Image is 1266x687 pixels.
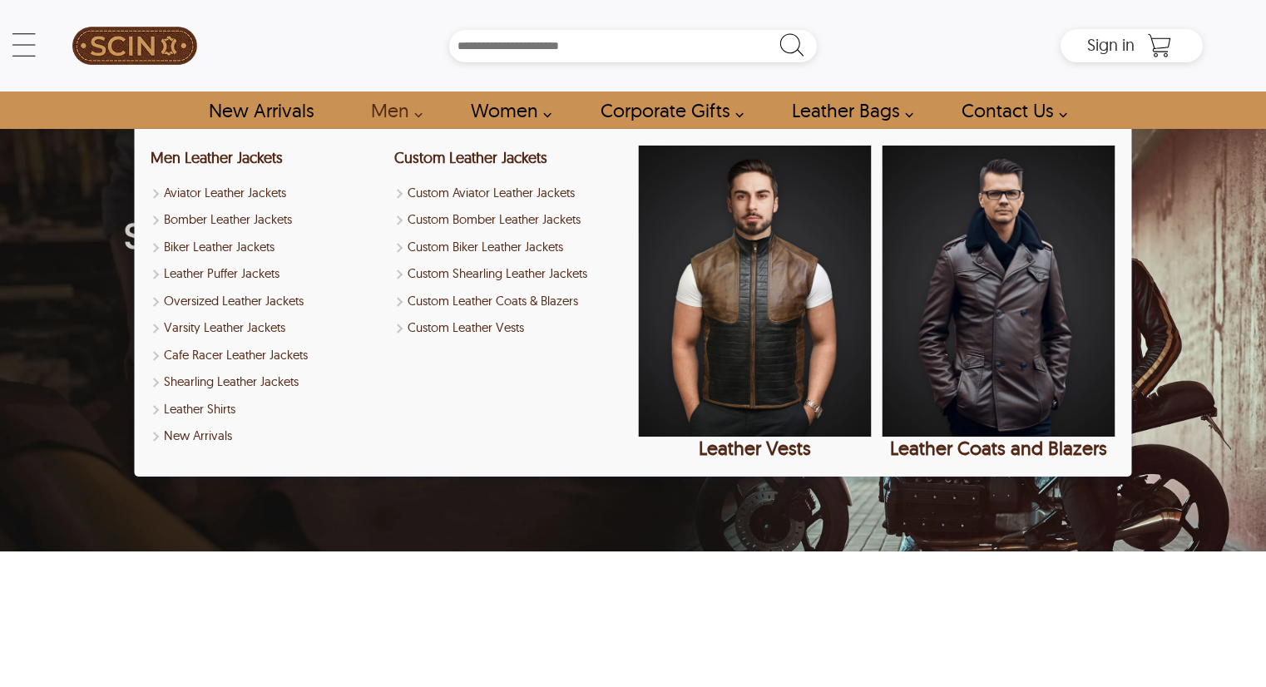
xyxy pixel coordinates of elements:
a: SCIN [63,8,205,83]
div: Leather Vests [638,437,871,460]
a: shop men's leather jackets [352,91,432,129]
a: Leather Vests [638,146,871,460]
a: Leather Coats and Blazers [882,146,1115,460]
div: Leather Coats and Blazers [882,437,1115,460]
a: Shop Men Shearling Leather Jackets [151,373,383,392]
a: Shop Leather Corporate Gifts [581,91,753,129]
a: Shop Custom Shearling Leather Jackets [394,264,627,284]
a: Shop Men Aviator Leather Jackets [151,184,383,203]
a: Shop Men Bomber Leather Jackets [151,210,383,230]
a: Shopping Cart [1143,33,1176,58]
a: Shop New Arrivals [190,91,332,129]
img: SCIN [72,8,197,83]
a: Shop Custom Bomber Leather Jackets [394,210,627,230]
a: Shop Men Cafe Racer Leather Jackets [151,346,383,365]
a: Shop Oversized Leather Jackets [151,292,383,311]
img: Leather Coats and Blazers [882,146,1115,437]
a: Custom Leather Jackets [394,148,547,167]
a: Shop Women Leather Jackets [452,91,561,129]
a: Shop Men Biker Leather Jackets [151,238,383,257]
a: contact-us [942,91,1076,129]
a: Shop Custom Leather Coats & Blazers [394,292,627,311]
a: Shop Custom Biker Leather Jackets [394,238,627,257]
a: Shop Varsity Leather Jackets [151,319,383,338]
a: Shop Leather Shirts [151,400,383,419]
a: Custom Aviator Leather Jackets [394,184,627,203]
img: Leather Vests [638,146,871,437]
a: Shop Leather Puffer Jackets [151,264,383,284]
a: Shop Men Leather Jackets [151,148,283,167]
span: Sign in [1087,34,1135,55]
a: Shop Custom Leather Vests [394,319,627,338]
a: Shop Leather Bags [773,91,922,129]
a: Shop New Arrivals [151,427,383,446]
a: Sign in [1087,40,1135,53]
